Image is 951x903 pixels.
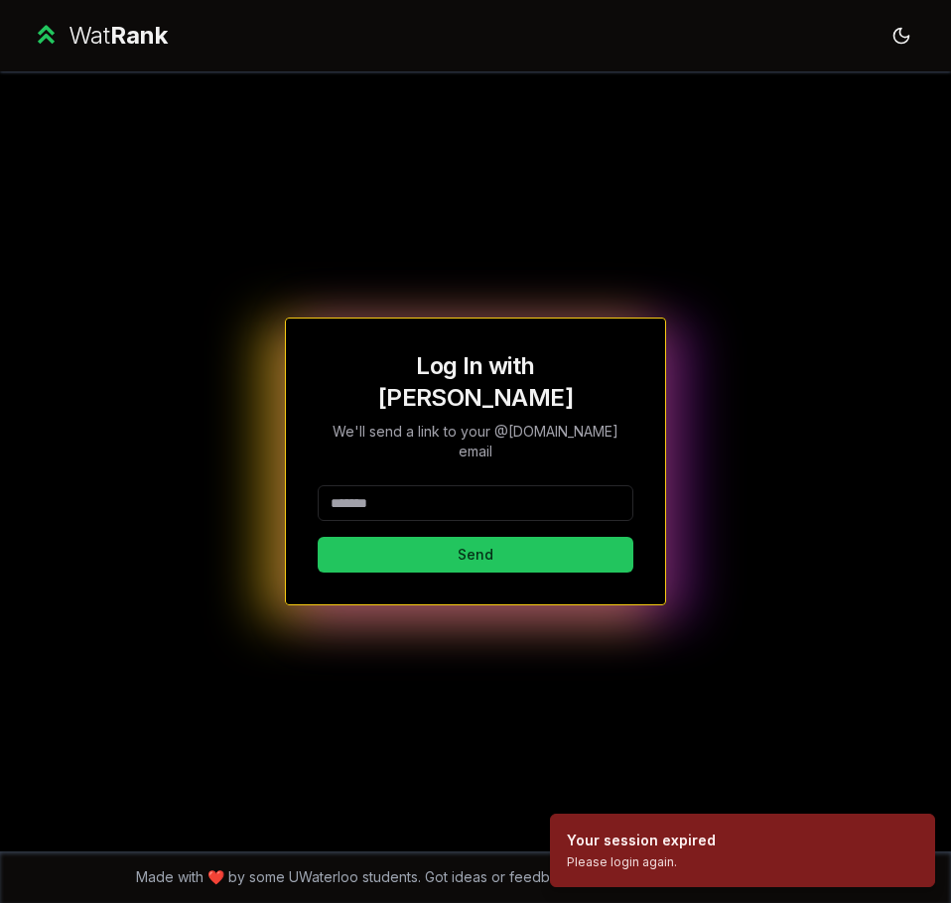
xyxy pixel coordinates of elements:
p: We'll send a link to your @[DOMAIN_NAME] email [318,422,633,461]
span: Rank [110,21,168,50]
div: Your session expired [567,831,716,850]
h1: Log In with [PERSON_NAME] [318,350,633,414]
button: Send [318,537,633,573]
div: Wat [68,20,168,52]
span: Made with ❤️ by some UWaterloo students. Got ideas or feedback? [136,867,659,887]
div: Please login again. [567,854,716,870]
a: WatRank [32,20,168,52]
